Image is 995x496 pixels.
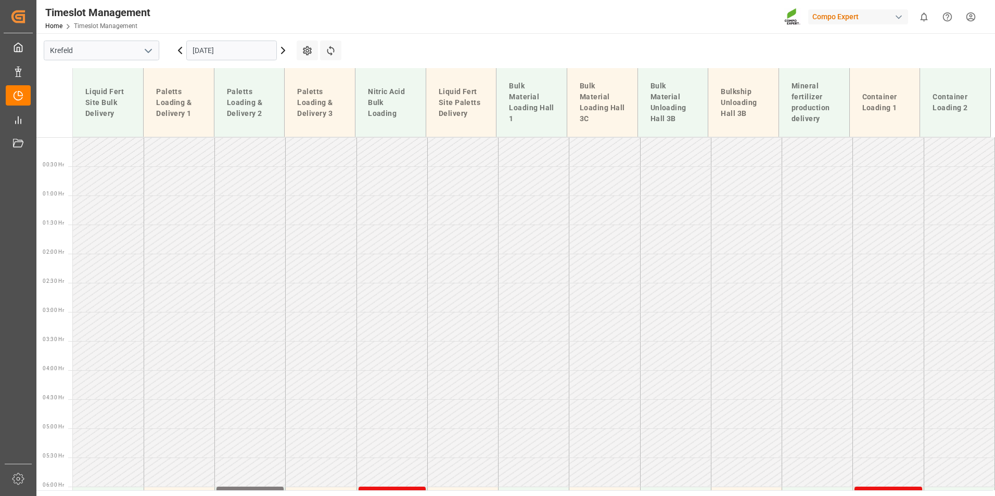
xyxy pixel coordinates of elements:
div: Container Loading 1 [858,87,912,118]
div: Liquid Fert Site Paletts Delivery [435,82,488,123]
div: Timeslot Management [45,5,150,20]
span: 04:30 Hr [43,395,64,400]
div: Bulkship Unloading Hall 3B [717,82,770,123]
span: 02:00 Hr [43,249,64,255]
span: 03:30 Hr [43,336,64,342]
span: 05:30 Hr [43,453,64,459]
div: Container Loading 2 [928,87,982,118]
div: Paletts Loading & Delivery 1 [152,82,206,123]
span: 00:30 Hr [43,162,64,167]
span: 01:30 Hr [43,220,64,226]
span: 04:00 Hr [43,366,64,371]
input: Type to search/select [44,41,159,60]
button: open menu [140,43,156,59]
span: 06:00 Hr [43,482,64,488]
button: Compo Expert [808,7,912,27]
div: Liquid Fert Site Bulk Delivery [81,82,135,123]
div: Paletts Loading & Delivery 3 [293,82,347,123]
div: Compo Expert [808,9,908,24]
button: Help Center [936,5,959,29]
div: Paletts Loading & Delivery 2 [223,82,276,123]
div: Bulk Material Loading Hall 1 [505,76,558,128]
a: Home [45,22,62,30]
span: 01:00 Hr [43,191,64,197]
span: 02:30 Hr [43,278,64,284]
div: Bulk Material Unloading Hall 3B [646,76,700,128]
img: Screenshot%202023-09-29%20at%2010.02.21.png_1712312052.png [784,8,801,26]
input: DD.MM.YYYY [186,41,277,60]
div: Nitric Acid Bulk Loading [364,82,417,123]
span: 03:00 Hr [43,307,64,313]
div: Bulk Material Loading Hall 3C [576,76,629,128]
div: Mineral fertilizer production delivery [787,76,841,128]
button: show 0 new notifications [912,5,936,29]
span: 05:00 Hr [43,424,64,429]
